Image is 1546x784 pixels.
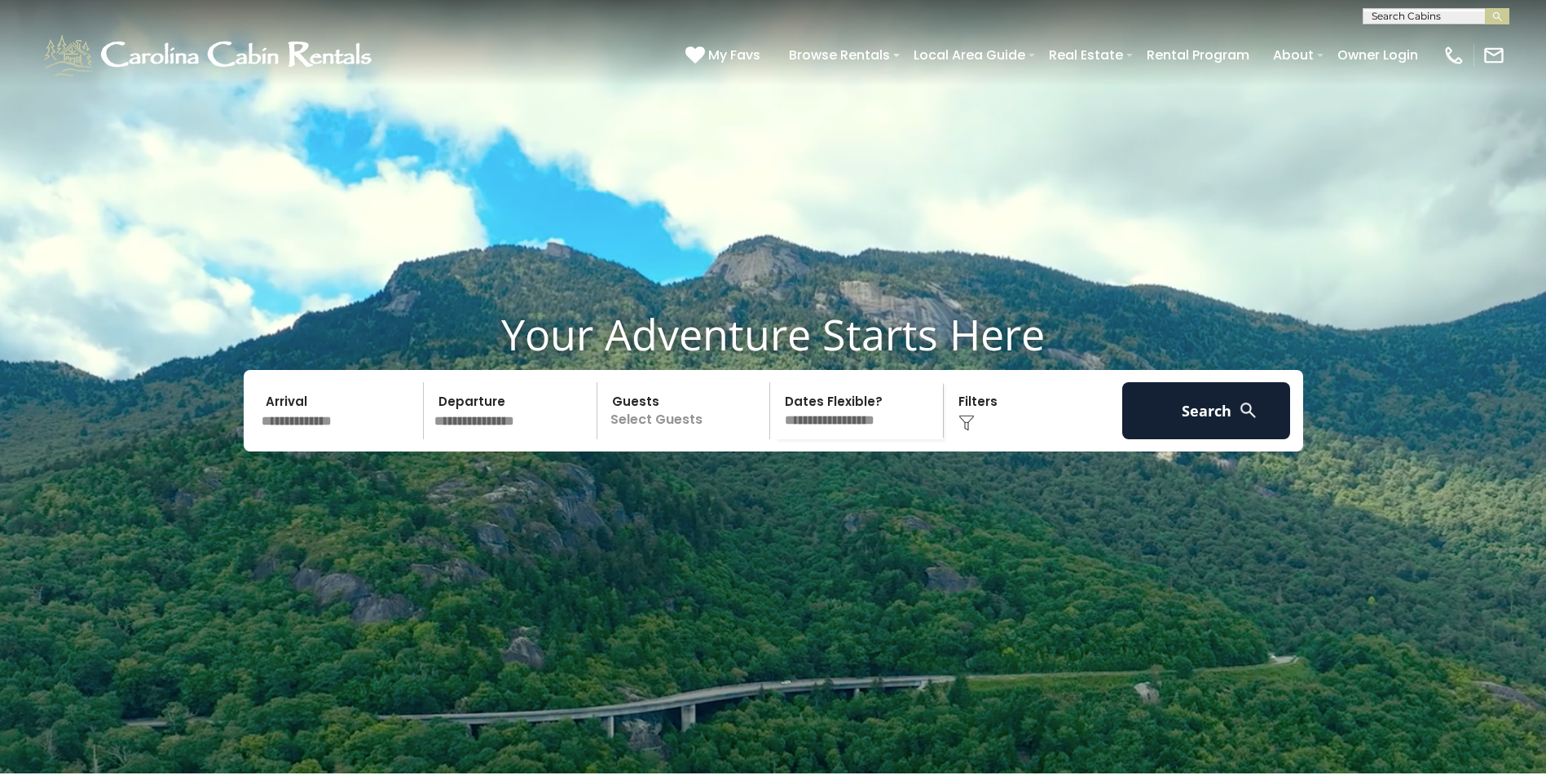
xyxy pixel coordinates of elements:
[1265,41,1322,69] a: About
[958,415,975,431] img: filter--v1.png
[685,45,764,66] a: My Favs
[12,309,1534,359] h1: Your Adventure Starts Here
[781,41,898,69] a: Browse Rentals
[1442,44,1465,67] img: phone-regular-white.png
[1482,44,1505,67] img: mail-regular-white.png
[905,41,1033,69] a: Local Area Guide
[602,382,770,439] p: Select Guests
[1329,41,1426,69] a: Owner Login
[708,45,760,65] span: My Favs
[1139,41,1258,69] a: Rental Program
[1041,41,1131,69] a: Real Estate
[1238,400,1258,421] img: search-regular-white.png
[41,31,379,80] img: White-1-1-2.png
[1122,382,1291,439] button: Search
